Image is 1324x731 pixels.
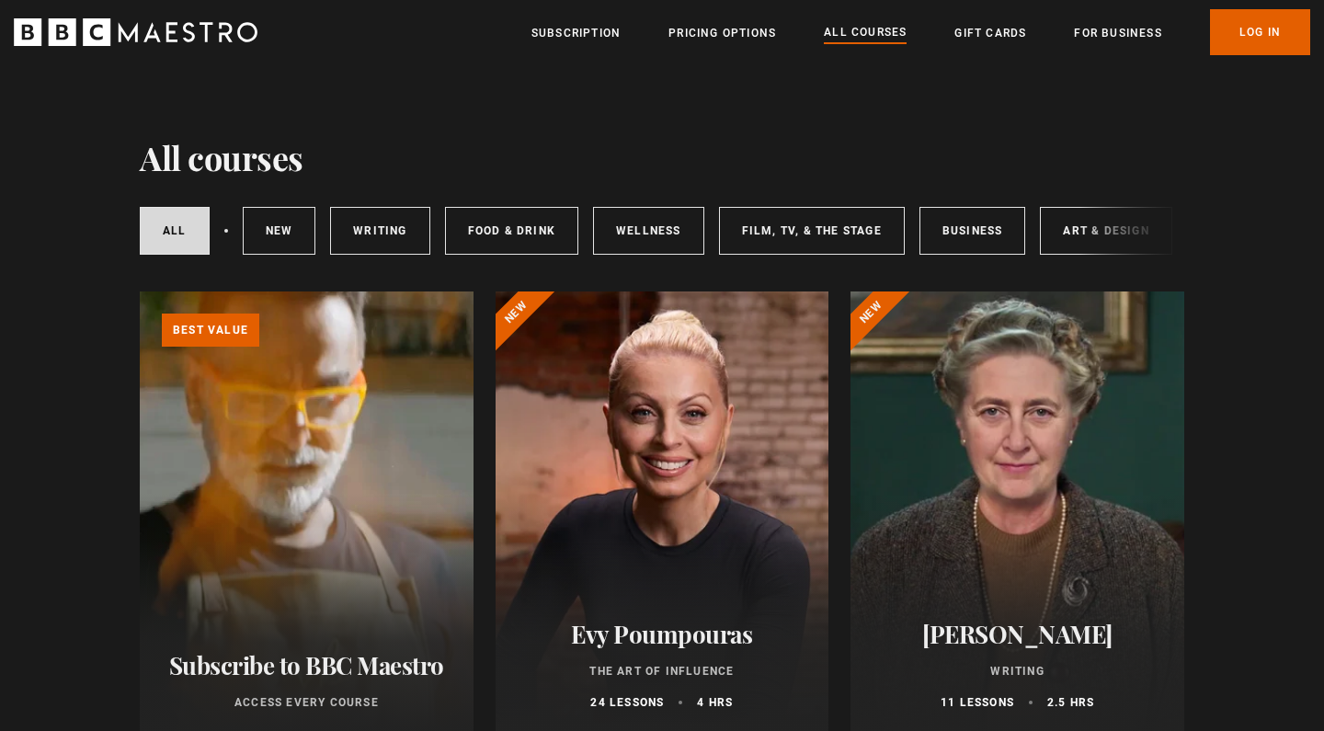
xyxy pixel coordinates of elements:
p: The Art of Influence [518,663,807,680]
nav: Primary [531,9,1310,55]
a: New [243,207,316,255]
p: 2.5 hrs [1047,694,1094,711]
a: Art & Design [1040,207,1171,255]
h2: [PERSON_NAME] [873,620,1162,648]
svg: BBC Maestro [14,18,257,46]
a: Business [919,207,1026,255]
a: Film, TV, & The Stage [719,207,905,255]
a: For business [1074,24,1161,42]
a: Writing [330,207,429,255]
h1: All courses [140,138,303,177]
p: Writing [873,663,1162,680]
h2: Evy Poumpouras [518,620,807,648]
a: All [140,207,210,255]
a: Gift Cards [954,24,1026,42]
a: Food & Drink [445,207,578,255]
a: All Courses [824,23,907,43]
a: Pricing Options [668,24,776,42]
a: Subscription [531,24,621,42]
p: 4 hrs [697,694,733,711]
a: Wellness [593,207,704,255]
p: 11 lessons [941,694,1014,711]
p: 24 lessons [590,694,664,711]
p: Best value [162,314,259,347]
a: Log In [1210,9,1310,55]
